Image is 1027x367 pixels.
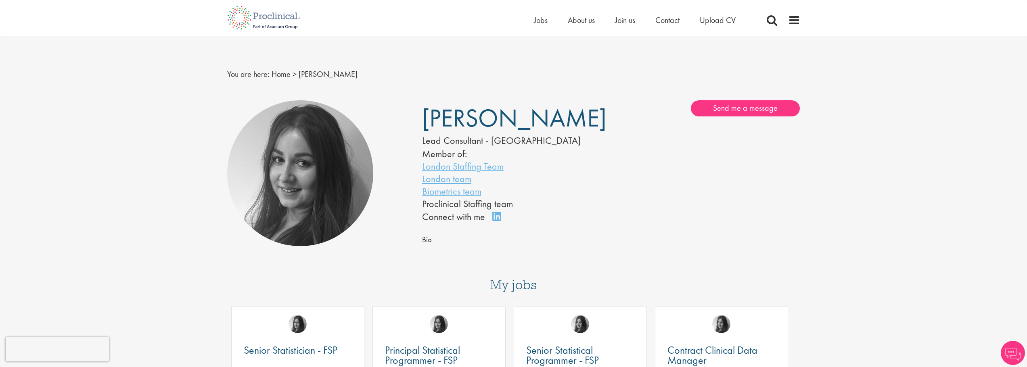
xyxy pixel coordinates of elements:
img: Heidi Hennigan [430,315,448,333]
span: > [293,69,297,79]
span: You are here: [227,69,270,79]
a: Senior Statistician - FSP [244,345,352,355]
a: London team [422,172,471,185]
div: Lead Consultant - [GEOGRAPHIC_DATA] [422,134,587,147]
a: About us [568,15,595,25]
h3: My jobs [227,278,800,292]
img: Heidi Hennigan [227,100,374,247]
img: Heidi Hennigan [712,315,730,333]
a: Send me a message [691,100,800,116]
a: London Staffing Team [422,160,504,172]
a: Principal Statistical Programmer - FSP [385,345,493,365]
img: Heidi Hennigan [571,315,589,333]
iframe: reCAPTCHA [6,337,109,361]
span: Bio [422,235,432,245]
span: Principal Statistical Programmer - FSP [385,343,460,367]
img: Heidi Hennigan [289,315,307,333]
span: Contract Clinical Data Manager [667,343,757,367]
a: Jobs [534,15,548,25]
label: Member of: [422,147,467,160]
a: Biometrics team [422,185,481,197]
a: Contact [655,15,680,25]
li: Proclinical Staffing team [422,197,587,210]
a: breadcrumb link [272,69,291,79]
a: Join us [615,15,635,25]
a: Senior Statistical Programmer - FSP [526,345,634,365]
span: [PERSON_NAME] [422,102,607,134]
a: Upload CV [700,15,736,25]
span: [PERSON_NAME] [299,69,358,79]
span: Senior Statistician - FSP [244,343,337,357]
img: Chatbot [1001,341,1025,365]
a: Contract Clinical Data Manager [667,345,776,365]
span: Senior Statistical Programmer - FSP [526,343,599,367]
